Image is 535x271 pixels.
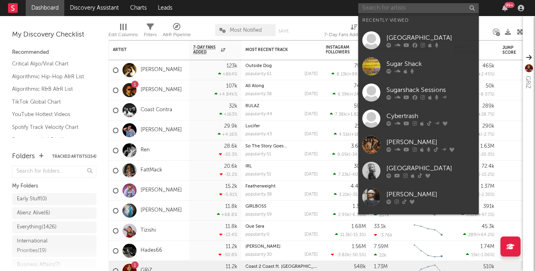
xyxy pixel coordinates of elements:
a: YouTube Hottest Videos [12,110,88,119]
span: -2.7 % [482,132,493,137]
div: ( ) [466,252,494,257]
div: 391k [483,204,494,209]
a: Ren [141,147,150,154]
span: 4.51k [339,132,350,137]
div: ( ) [331,71,366,77]
div: 32k [229,104,237,109]
div: 92.5 [502,166,535,175]
div: [DATE] [304,192,318,197]
div: 20.6k [224,164,237,169]
div: -5.91 % [219,192,237,197]
div: ( ) [463,172,494,177]
span: +97.1 % [478,213,493,217]
div: ( ) [333,212,366,217]
div: ( ) [331,252,366,257]
div: ( ) [330,112,366,117]
div: popularity: 0 [245,232,270,237]
a: Coast 2 Coast ft. [GEOGRAPHIC_DATA] [245,265,327,269]
div: Instagram Followers [326,45,354,55]
div: 107k [226,84,237,89]
div: 1.63M [480,144,494,149]
div: [GEOGRAPHIC_DATA] [386,33,475,43]
span: -40.2 % [350,173,365,177]
div: [DATE] [304,72,318,76]
span: +2.45 % [478,72,493,77]
div: 11.2k [226,244,237,249]
div: [DATE] [304,212,318,217]
div: 73.1 [502,206,535,216]
div: My Discovery Checklist [12,30,96,40]
span: -8.07 % [479,92,493,97]
div: 68.8 [502,106,535,115]
div: 84.6 [502,126,535,135]
div: 15.2k [225,184,237,189]
div: GRiZ [523,76,533,89]
div: 33.1k [374,224,386,229]
a: Critical Algo/Viral Chart [12,59,88,68]
a: Everything(1426) [12,221,96,233]
span: +247 % [351,92,365,97]
span: 2.95k [338,213,349,217]
div: 749k [354,84,366,89]
div: 7-Day Fans Added (7-Day Fans Added) [324,30,384,40]
div: So The Story Goes... [245,144,318,149]
div: All Along [245,84,318,88]
div: popularity: 38 [245,92,272,96]
div: 1.37M [481,184,494,189]
a: So The Story Goes... [245,144,287,149]
div: popularity: 51 [245,152,271,157]
a: Algorithmic R&B A&R List [12,85,88,94]
button: Save [278,29,289,33]
div: +68.8 % [217,212,237,217]
a: IRL [245,164,252,169]
div: 22k [374,253,386,258]
span: +1.82k % [347,112,365,117]
div: Filters [144,30,157,40]
span: +163 % [351,132,365,137]
div: popularity: 44 [245,112,272,116]
svg: Chart title [410,241,446,261]
span: -15.2 % [480,173,493,177]
div: -20.3 % [219,152,237,157]
div: A&R Pipeline [163,20,191,43]
button: 99+ [502,5,508,11]
div: International Priorities ( 19 ) [17,236,74,256]
div: 4.49M [351,184,366,189]
span: 3.21k [339,193,349,197]
div: 50k [486,84,494,89]
div: 510k [483,264,494,269]
span: Most Notified [230,28,262,33]
div: Sugar Shack [386,59,475,69]
a: FattMack [141,167,162,174]
button: Tracked Artists(154) [52,155,96,159]
a: [PERSON_NAME] [141,67,182,73]
span: -15.3 % [351,233,365,237]
div: popularity: 38 [245,192,272,197]
a: [PERSON_NAME] [141,87,182,94]
a: Spotify Track Velocity Chart [12,123,88,132]
a: Algorithmic Hip-Hop A&R List [12,72,88,81]
a: Alienz Alive(6) [12,207,96,219]
a: [PERSON_NAME] [245,245,280,249]
span: -50.5 % [351,253,365,257]
div: 1.74M [480,244,494,249]
a: All Along [245,84,264,88]
a: Early Stuff(0) [12,193,96,205]
span: 7.23k [338,173,349,177]
a: RULAZ [245,104,259,108]
div: Sugarshack Sessions [386,85,475,95]
div: ( ) [335,232,366,237]
a: GIRLBOSS [245,204,266,209]
div: 300k [354,164,366,169]
span: +28.7 % [478,112,493,117]
div: Coast 2 Coast ft. Flowdan [245,265,318,269]
a: Outside Dog [245,64,272,68]
a: [PERSON_NAME] [141,127,182,134]
div: Cybertrash [386,111,475,121]
div: 3.68M [351,144,366,149]
div: Featherweight [245,184,318,189]
a: Featherweight [245,184,276,189]
span: 7.38k [335,112,346,117]
div: Que Sera [245,224,318,229]
input: Search for artists [358,3,479,13]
